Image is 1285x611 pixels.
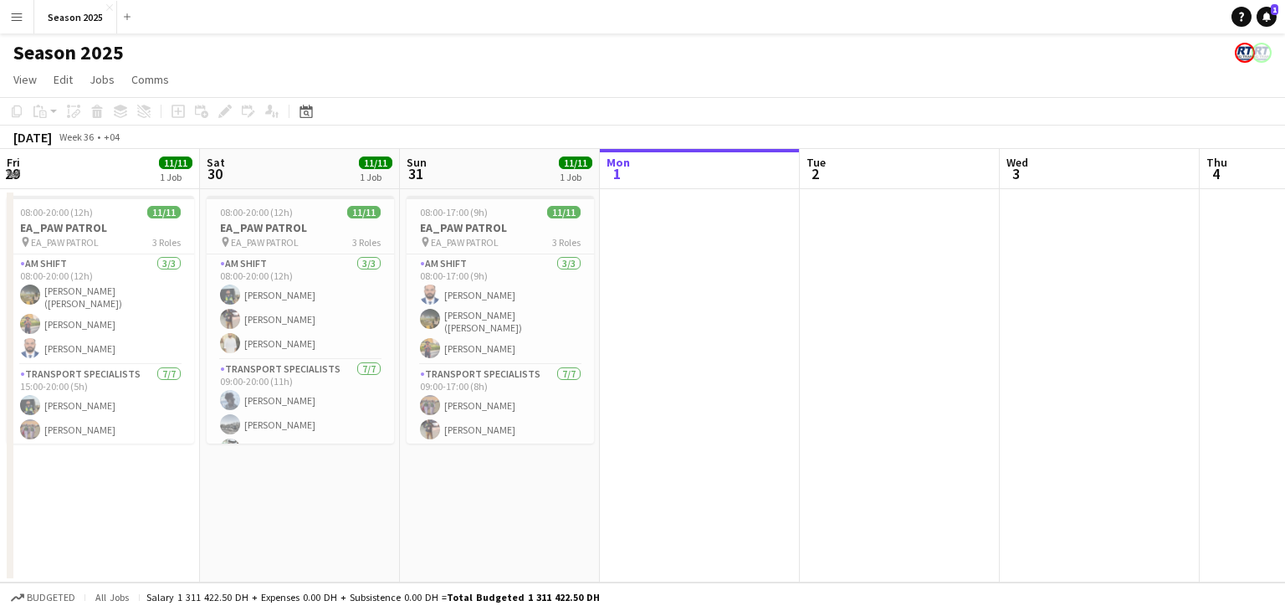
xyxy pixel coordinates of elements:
[146,591,600,603] div: Salary 1 311 422.50 DH + Expenses 0.00 DH + Subsistence 0.00 DH =
[7,220,194,235] h3: EA_PAW PATROL
[7,69,44,90] a: View
[4,164,20,183] span: 29
[207,360,394,562] app-card-role: Transport Specialists7/709:00-20:00 (11h)[PERSON_NAME][PERSON_NAME][PERSON_NAME]
[55,131,97,143] span: Week 36
[7,365,194,567] app-card-role: Transport Specialists7/715:00-20:00 (5h)[PERSON_NAME][PERSON_NAME]
[352,236,381,249] span: 3 Roles
[31,236,99,249] span: EA_PAW PATROL
[92,591,132,603] span: All jobs
[7,155,20,170] span: Fri
[1252,43,1272,63] app-user-avatar: ROAD TRANSIT
[359,157,392,169] span: 11/11
[804,164,826,183] span: 2
[607,155,630,170] span: Mon
[560,171,591,183] div: 1 Job
[125,69,176,90] a: Comms
[207,220,394,235] h3: EA_PAW PATROL
[47,69,79,90] a: Edit
[13,40,124,65] h1: Season 2025
[8,588,78,607] button: Budgeted
[13,72,37,87] span: View
[20,206,93,218] span: 08:00-20:00 (12h)
[1271,4,1278,15] span: 1
[407,196,594,444] app-job-card: 08:00-17:00 (9h)11/11EA_PAW PATROL EA_PAW PATROL3 RolesAM SHIFT3/308:00-17:00 (9h)[PERSON_NAME][P...
[407,155,427,170] span: Sun
[207,155,225,170] span: Sat
[559,157,592,169] span: 11/11
[1004,164,1028,183] span: 3
[54,72,73,87] span: Edit
[83,69,121,90] a: Jobs
[420,206,488,218] span: 08:00-17:00 (9h)
[7,254,194,365] app-card-role: AM SHIFT3/308:00-20:00 (12h)[PERSON_NAME] ([PERSON_NAME])[PERSON_NAME][PERSON_NAME]
[27,592,75,603] span: Budgeted
[131,72,169,87] span: Comms
[204,164,225,183] span: 30
[34,1,117,33] button: Season 2025
[407,220,594,235] h3: EA_PAW PATROL
[1204,164,1227,183] span: 4
[806,155,826,170] span: Tue
[1206,155,1227,170] span: Thu
[160,171,192,183] div: 1 Job
[604,164,630,183] span: 1
[152,236,181,249] span: 3 Roles
[1257,7,1277,27] a: 1
[404,164,427,183] span: 31
[207,254,394,360] app-card-role: AM SHIFT3/308:00-20:00 (12h)[PERSON_NAME][PERSON_NAME][PERSON_NAME]
[147,206,181,218] span: 11/11
[407,254,594,365] app-card-role: AM SHIFT3/308:00-17:00 (9h)[PERSON_NAME][PERSON_NAME] ([PERSON_NAME])[PERSON_NAME]
[207,196,394,444] app-job-card: 08:00-20:00 (12h)11/11EA_PAW PATROL EA_PAW PATROL3 RolesAM SHIFT3/308:00-20:00 (12h)[PERSON_NAME]...
[447,591,600,603] span: Total Budgeted 1 311 422.50 DH
[552,236,581,249] span: 3 Roles
[7,196,194,444] app-job-card: 08:00-20:00 (12h)11/11EA_PAW PATROL EA_PAW PATROL3 RolesAM SHIFT3/308:00-20:00 (12h)[PERSON_NAME]...
[431,236,499,249] span: EA_PAW PATROL
[159,157,192,169] span: 11/11
[220,206,293,218] span: 08:00-20:00 (12h)
[13,129,52,146] div: [DATE]
[347,206,381,218] span: 11/11
[1235,43,1255,63] app-user-avatar: ROAD TRANSIT
[90,72,115,87] span: Jobs
[231,236,299,249] span: EA_PAW PATROL
[104,131,120,143] div: +04
[407,365,594,567] app-card-role: Transport Specialists7/709:00-17:00 (8h)[PERSON_NAME][PERSON_NAME]
[547,206,581,218] span: 11/11
[360,171,392,183] div: 1 Job
[1006,155,1028,170] span: Wed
